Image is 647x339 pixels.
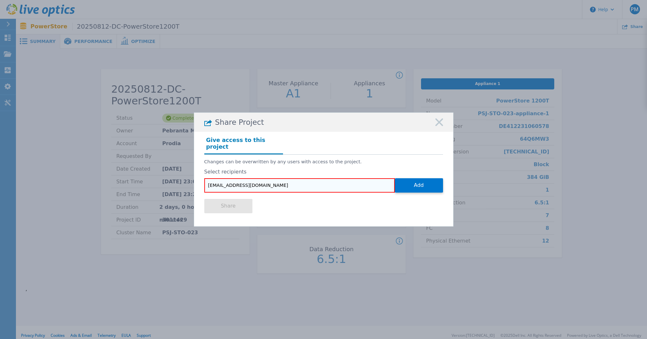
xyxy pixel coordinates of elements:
h4: Give access to this project [204,135,283,154]
button: Share [204,199,252,213]
label: Select recipients [204,169,443,175]
p: Changes can be overwritten by any users with access to the project. [204,159,443,165]
span: Share Project [215,118,264,127]
input: Enter email address [204,178,395,193]
button: Add [395,178,443,193]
